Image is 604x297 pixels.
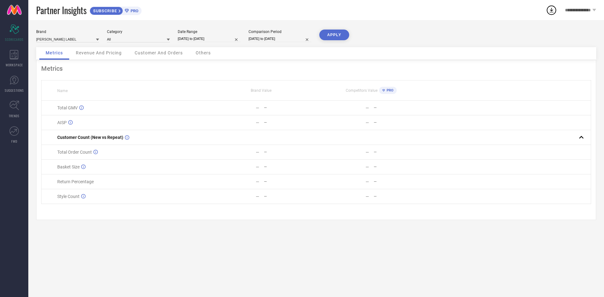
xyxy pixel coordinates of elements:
[251,88,271,93] span: Brand Value
[256,164,259,169] div: —
[46,50,63,55] span: Metrics
[57,120,67,125] span: AISP
[366,194,369,199] div: —
[346,88,377,93] span: Competitors Value
[107,30,170,34] div: Category
[57,150,92,155] span: Total Order Count
[546,4,557,16] div: Open download list
[135,50,183,55] span: Customer And Orders
[366,120,369,125] div: —
[57,164,80,169] span: Basket Size
[319,30,349,40] button: APPLY
[5,37,24,42] span: SCORECARDS
[11,139,17,144] span: FWD
[256,194,259,199] div: —
[264,179,316,184] div: —
[374,194,426,199] div: —
[178,36,241,42] input: Select date range
[385,88,394,92] span: PRO
[36,4,87,17] span: Partner Insights
[6,63,23,67] span: WORKSPACE
[90,5,142,15] a: SUBSCRIBEPRO
[256,179,259,184] div: —
[57,89,68,93] span: Name
[249,30,311,34] div: Comparison Period
[256,105,259,110] div: —
[36,30,99,34] div: Brand
[366,179,369,184] div: —
[374,120,426,125] div: —
[57,135,123,140] span: Customer Count (New vs Repeat)
[366,150,369,155] div: —
[374,179,426,184] div: —
[76,50,122,55] span: Revenue And Pricing
[90,8,119,13] span: SUBSCRIBE
[41,65,591,72] div: Metrics
[196,50,211,55] span: Others
[256,120,259,125] div: —
[249,36,311,42] input: Select comparison period
[5,88,24,93] span: SUGGESTIONS
[366,164,369,169] div: —
[178,30,241,34] div: Date Range
[264,194,316,199] div: —
[374,106,426,110] div: —
[129,8,138,13] span: PRO
[366,105,369,110] div: —
[57,194,80,199] span: Style Count
[57,105,78,110] span: Total GMV
[264,106,316,110] div: —
[374,165,426,169] div: —
[57,179,94,184] span: Return Percentage
[264,165,316,169] div: —
[264,150,316,154] div: —
[264,120,316,125] div: —
[256,150,259,155] div: —
[9,113,20,118] span: TRENDS
[374,150,426,154] div: —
